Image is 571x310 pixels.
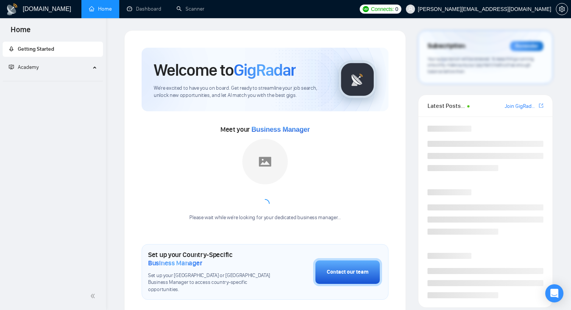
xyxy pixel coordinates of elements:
img: gigradar-logo.png [339,61,376,98]
span: Business Manager [251,126,310,133]
a: homeHome [89,6,112,12]
span: Home [5,24,37,40]
span: Your subscription will be renewed. To keep things running smoothly, make sure your payment method... [427,56,534,74]
span: user [408,6,413,12]
span: 0 [395,5,398,13]
span: export [539,103,543,109]
img: placeholder.png [242,139,288,184]
span: Business Manager [148,259,202,267]
span: Connects: [371,5,394,13]
a: setting [556,6,568,12]
span: Subscription [427,40,465,53]
span: Academy [9,64,39,70]
span: rocket [9,46,14,51]
a: export [539,102,543,109]
img: logo [6,3,18,16]
div: Reminder [510,41,543,51]
div: Please wait while we're looking for your dedicated business manager... [185,214,345,221]
div: Open Intercom Messenger [545,284,563,302]
li: Getting Started [3,42,103,57]
a: searchScanner [176,6,204,12]
img: upwork-logo.png [363,6,369,12]
span: Getting Started [18,46,54,52]
a: Join GigRadar Slack Community [505,102,537,111]
span: We're excited to have you on board. Get ready to streamline your job search, unlock new opportuni... [154,85,326,99]
span: loading [259,198,271,210]
li: Academy Homepage [3,78,103,83]
a: dashboardDashboard [127,6,161,12]
span: GigRadar [234,60,296,80]
span: Set up your [GEOGRAPHIC_DATA] or [GEOGRAPHIC_DATA] Business Manager to access country-specific op... [148,272,275,294]
button: Contact our team [313,258,382,286]
span: Academy [18,64,39,70]
span: fund-projection-screen [9,64,14,70]
div: Contact our team [327,268,368,276]
button: setting [556,3,568,15]
span: Meet your [220,125,310,134]
span: setting [556,6,568,12]
h1: Welcome to [154,60,296,80]
h1: Set up your Country-Specific [148,251,275,267]
span: double-left [90,292,98,300]
span: Latest Posts from the GigRadar Community [427,101,465,111]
